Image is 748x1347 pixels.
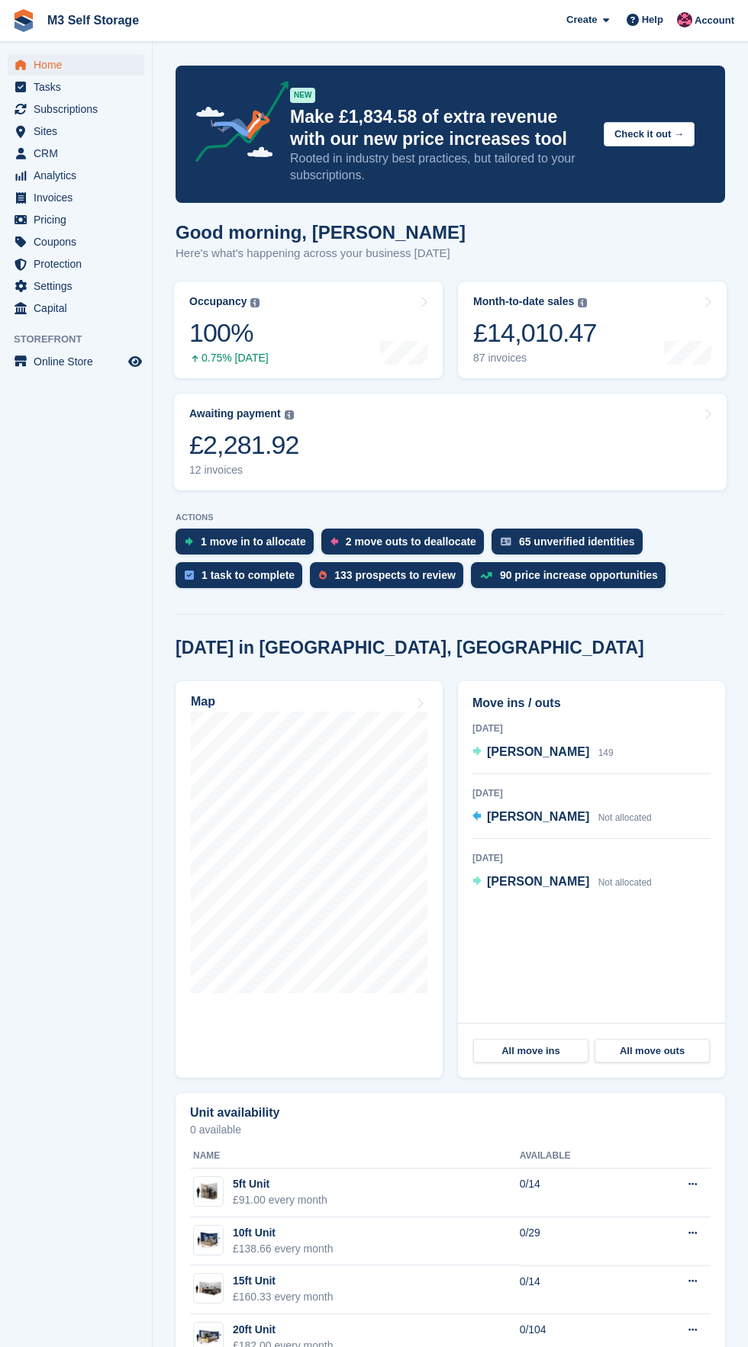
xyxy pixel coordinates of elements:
a: M3 Self Storage [41,8,145,33]
a: Map [176,681,443,1078]
button: Check it out → [604,122,695,147]
img: move_outs_to_deallocate_icon-f764333ba52eb49d3ac5e1228854f67142a1ed5810a6f6cc68b1a99e826820c5.svg [330,537,338,546]
a: menu [8,209,144,230]
div: 2 move outs to deallocate [346,535,476,548]
span: Not allocated [598,877,652,888]
a: menu [8,54,144,76]
a: menu [8,143,144,164]
span: Settings [34,275,125,297]
h1: Good morning, [PERSON_NAME] [176,222,466,243]
span: [PERSON_NAME] [487,875,589,888]
a: menu [8,187,144,208]
a: [PERSON_NAME] Not allocated [472,873,652,892]
img: icon-info-grey-7440780725fd019a000dd9b08b2336e03edf1995a4989e88bcd33f0948082b44.svg [578,298,587,307]
a: Awaiting payment £2,281.92 12 invoices [174,394,727,490]
img: icon-info-grey-7440780725fd019a000dd9b08b2336e03edf1995a4989e88bcd33f0948082b44.svg [250,298,260,307]
img: icon-info-grey-7440780725fd019a000dd9b08b2336e03edf1995a4989e88bcd33f0948082b44.svg [285,410,294,420]
span: Create [566,12,597,27]
a: 65 unverified identities [492,529,650,562]
p: 0 available [190,1124,711,1135]
a: All move outs [595,1039,710,1063]
img: verify_identity-adf6edd0f0f0b5bbfe63781bf79b02c33cf7c696d77639b501bdc392416b5a36.svg [501,537,511,546]
a: Preview store [126,352,144,371]
a: [PERSON_NAME] 149 [472,743,614,763]
a: Occupancy 100% 0.75% [DATE] [174,281,443,378]
h2: Unit availability [190,1106,279,1120]
span: Subscriptions [34,98,125,120]
span: CRM [34,143,125,164]
span: Storefront [14,332,152,347]
img: 32-sqft-unit.jpg [194,1181,223,1203]
div: 1 move in to allocate [201,535,306,548]
td: 0/14 [520,1265,637,1314]
span: Help [642,12,663,27]
h2: Map [191,695,215,709]
span: Not allocated [598,812,652,823]
a: menu [8,165,144,186]
div: 20ft Unit [233,1322,334,1338]
img: task-75834270c22a3079a89374b754ae025e5fb1db73e45f91037f5363f120a921f8.svg [185,571,194,580]
div: 15ft Unit [233,1273,334,1289]
div: NEW [290,88,315,103]
img: price_increase_opportunities-93ffe204e8149a01c8c9dc8f82e8f89637d9d84a8eef4429ea346261dce0b2c0.svg [480,572,492,579]
div: 133 prospects to review [334,569,456,581]
img: Nick Jones [677,12,692,27]
div: 12 invoices [189,464,299,477]
span: Capital [34,297,125,319]
a: menu [8,275,144,297]
div: 1 task to complete [202,569,295,581]
span: [PERSON_NAME] [487,745,589,758]
span: Analytics [34,165,125,186]
p: Here's what's happening across your business [DATE] [176,245,466,262]
div: £160.33 every month [233,1289,334,1305]
td: 0/14 [520,1169,637,1217]
span: Online Store [34,351,125,372]
a: 90 price increase opportunities [471,562,673,596]
a: All move ins [473,1039,588,1063]
img: 10-ft-container.jpg [194,1229,223,1251]
a: menu [8,351,144,372]
h2: Move ins / outs [472,694,711,712]
a: 133 prospects to review [310,562,471,596]
a: menu [8,76,144,98]
span: Coupons [34,231,125,252]
div: 5ft Unit [233,1176,327,1192]
span: [PERSON_NAME] [487,810,589,823]
div: [DATE] [472,851,711,865]
a: 1 task to complete [176,562,310,596]
div: 90 price increase opportunities [500,569,658,581]
th: Available [520,1144,637,1169]
span: Invoices [34,187,125,208]
a: Month-to-date sales £14,010.47 87 invoices [458,281,727,378]
img: move_ins_to_allocate_icon-fdf77a2bb77ea45bf5b3d319d69a93e2d87916cf1d5bf7949dd705db3b84f3ca.svg [185,537,193,546]
span: 149 [598,747,614,758]
div: 87 invoices [473,352,597,365]
span: Account [695,13,734,28]
div: £138.66 every month [233,1241,334,1257]
span: Sites [34,121,125,142]
a: menu [8,121,144,142]
div: Occupancy [189,295,247,308]
th: Name [190,1144,520,1169]
div: Month-to-date sales [473,295,574,308]
p: Make £1,834.58 of extra revenue with our new price increases tool [290,106,592,150]
a: 2 move outs to deallocate [321,529,492,562]
span: Tasks [34,76,125,98]
a: menu [8,231,144,252]
div: 0.75% [DATE] [189,352,269,365]
span: Home [34,54,125,76]
div: 65 unverified identities [519,535,635,548]
img: prospect-51fa495bee0391a8d652442698ab0144808aea92771e9ea1ae160a38d050c398.svg [319,571,327,580]
td: 0/29 [520,1217,637,1266]
img: stora-icon-8386f47178a22dfd0bd8f6a31ec36ba5ce8667c1dd55bd0f319d3a0aa187defe.svg [12,9,35,32]
a: [PERSON_NAME] Not allocated [472,808,652,828]
div: 10ft Unit [233,1225,334,1241]
a: 1 move in to allocate [176,529,321,562]
div: [DATE] [472,722,711,735]
div: £14,010.47 [473,317,597,349]
div: Awaiting payment [189,407,281,420]
h2: [DATE] in [GEOGRAPHIC_DATA], [GEOGRAPHIC_DATA] [176,638,644,658]
p: ACTIONS [176,513,725,522]
a: menu [8,98,144,120]
div: £2,281.92 [189,429,299,461]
